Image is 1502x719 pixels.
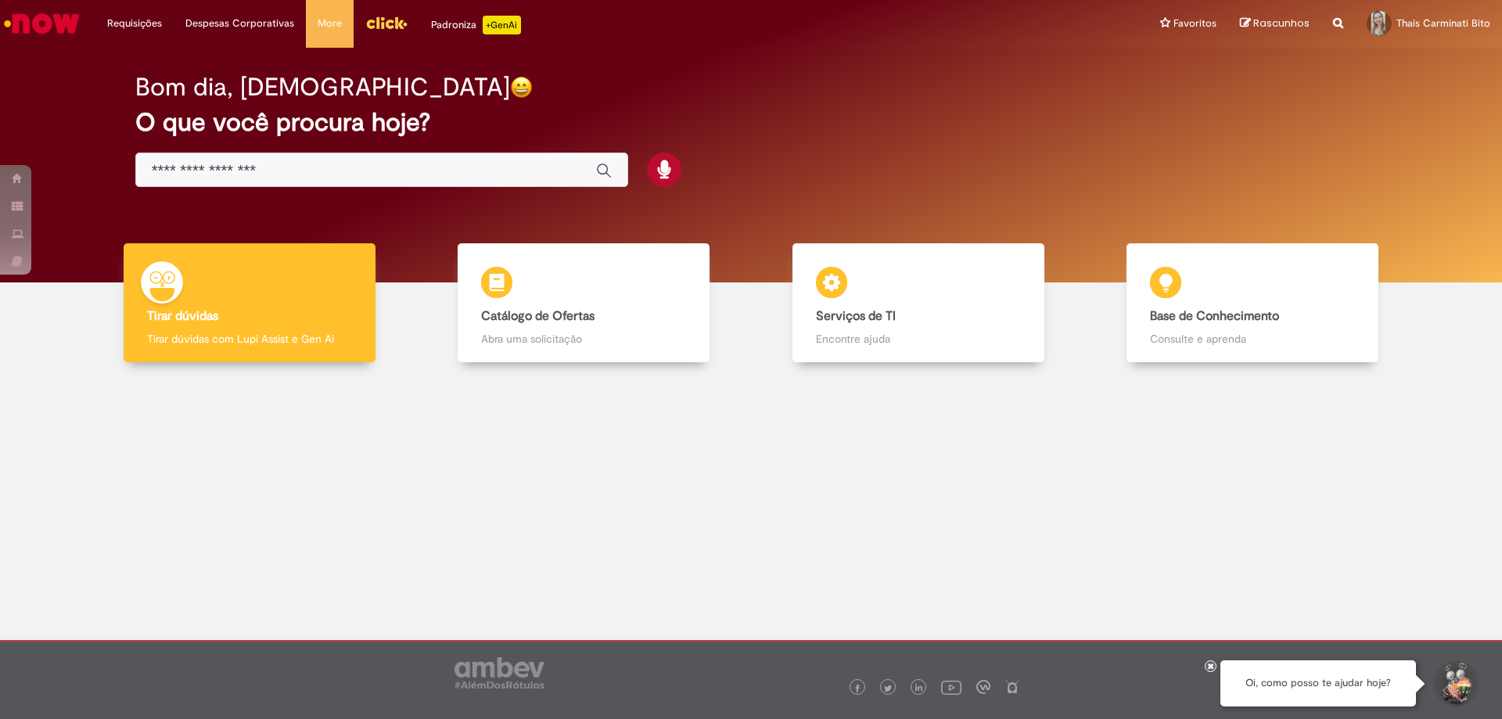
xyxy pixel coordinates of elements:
img: logo_footer_linkedin.png [915,684,923,693]
span: Requisições [107,16,162,31]
p: Consulte e aprenda [1150,331,1355,347]
a: Base de Conhecimento Consulte e aprenda [1086,243,1421,363]
b: Tirar dúvidas [147,308,218,324]
b: Catálogo de Ofertas [481,308,595,324]
a: Rascunhos [1240,16,1310,31]
img: logo_footer_youtube.png [941,677,961,697]
img: logo_footer_ambev_rotulo_gray.png [455,657,544,688]
p: Encontre ajuda [816,331,1021,347]
p: Tirar dúvidas com Lupi Assist e Gen Ai [147,331,352,347]
p: Abra uma solicitação [481,331,686,347]
img: logo_footer_workplace.png [976,680,990,694]
img: logo_footer_facebook.png [853,685,861,692]
div: Padroniza [431,16,521,34]
span: Thais Carminati Bito [1396,16,1490,30]
a: Catálogo de Ofertas Abra uma solicitação [417,243,752,363]
img: happy-face.png [510,76,533,99]
span: Favoritos [1173,16,1216,31]
h2: Bom dia, [DEMOGRAPHIC_DATA] [135,74,510,101]
h2: O que você procura hoje? [135,109,1367,136]
a: Serviços de TI Encontre ajuda [751,243,1086,363]
span: Rascunhos [1253,16,1310,31]
img: logo_footer_twitter.png [884,685,892,692]
img: logo_footer_naosei.png [1005,680,1019,694]
p: +GenAi [483,16,521,34]
b: Serviços de TI [816,308,896,324]
img: click_logo_yellow_360x200.png [365,11,408,34]
button: Iniciar Conversa de Suporte [1432,660,1479,707]
img: ServiceNow [2,8,82,39]
div: Oi, como posso te ajudar hoje? [1220,660,1416,706]
span: More [318,16,342,31]
b: Base de Conhecimento [1150,308,1279,324]
span: Despesas Corporativas [185,16,294,31]
a: Tirar dúvidas Tirar dúvidas com Lupi Assist e Gen Ai [82,243,417,363]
